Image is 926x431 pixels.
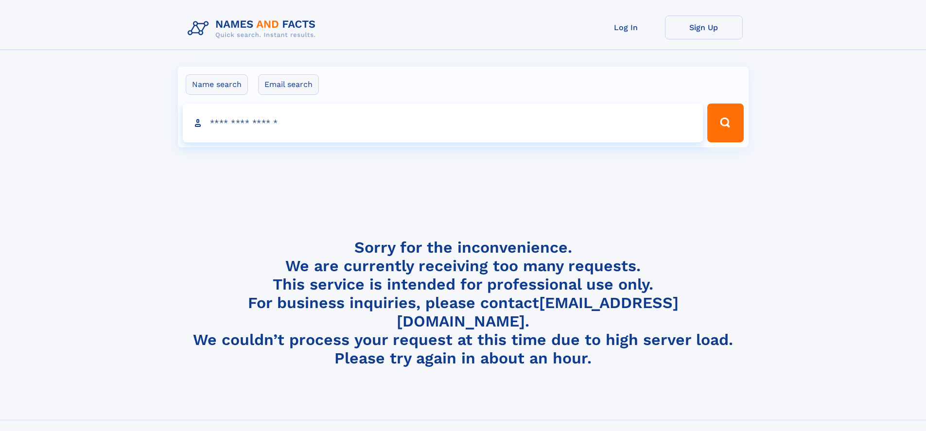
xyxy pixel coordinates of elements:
[258,74,319,95] label: Email search
[184,16,324,42] img: Logo Names and Facts
[587,16,665,39] a: Log In
[186,74,248,95] label: Name search
[184,238,743,368] h4: Sorry for the inconvenience. We are currently receiving too many requests. This service is intend...
[397,293,679,330] a: [EMAIL_ADDRESS][DOMAIN_NAME]
[707,103,743,142] button: Search Button
[665,16,743,39] a: Sign Up
[183,103,703,142] input: search input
